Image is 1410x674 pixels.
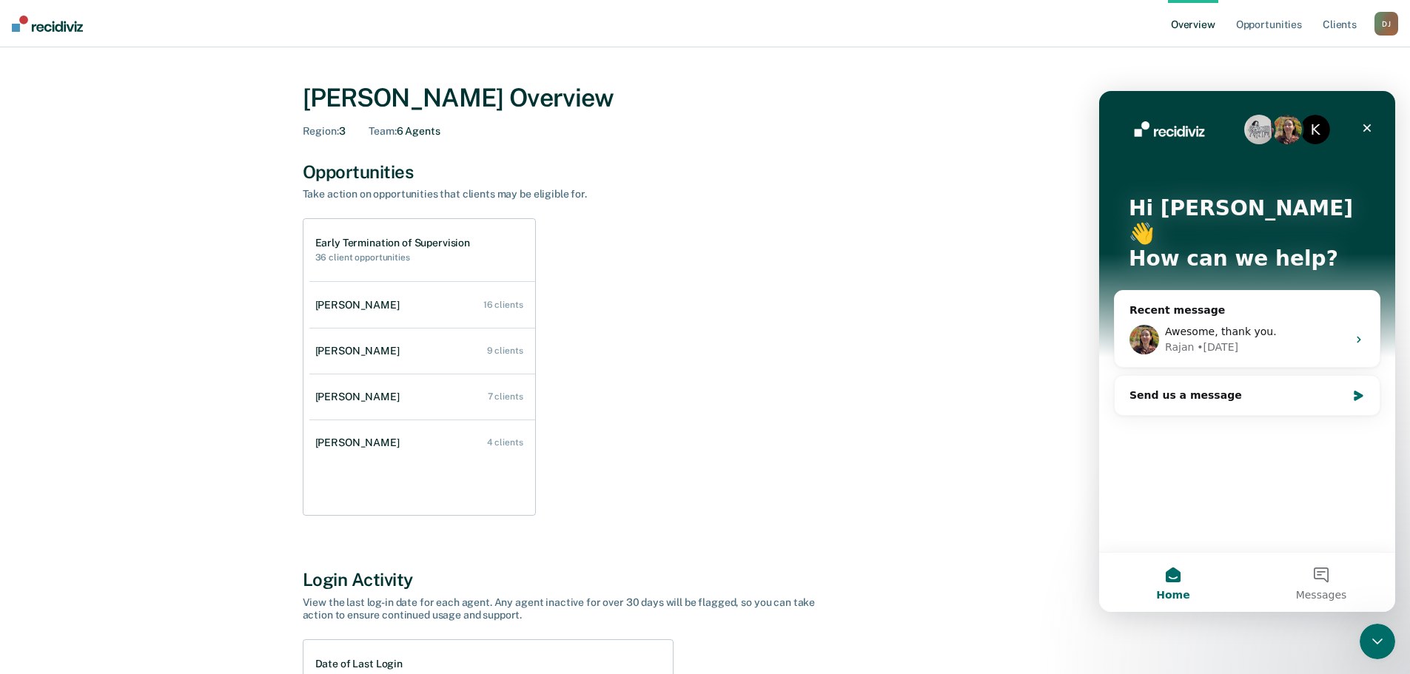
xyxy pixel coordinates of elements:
div: 4 clients [487,437,523,448]
a: [PERSON_NAME] 7 clients [309,376,535,418]
span: Region : [303,125,339,137]
div: Opportunities [303,161,1108,183]
h1: Date of Last Login [315,658,403,670]
div: View the last log-in date for each agent. Any agent inactive for over 30 days will be flagged, so... [303,596,821,621]
iframe: Intercom live chat [1099,91,1395,612]
div: 9 clients [487,346,523,356]
a: [PERSON_NAME] 9 clients [309,330,535,372]
a: [PERSON_NAME] 16 clients [309,284,535,326]
div: 16 clients [483,300,523,310]
span: Team : [369,125,396,137]
h2: 36 client opportunities [315,252,471,263]
div: [PERSON_NAME] [315,437,406,449]
iframe: Intercom live chat [1360,624,1395,659]
div: D J [1374,12,1398,36]
img: Recidiviz [12,16,83,32]
div: [PERSON_NAME] [315,391,406,403]
a: [PERSON_NAME] 4 clients [309,422,535,464]
div: 6 Agents [369,125,440,138]
div: 7 clients [488,391,523,402]
div: Take action on opportunities that clients may be eligible for. [303,188,821,200]
div: 3 [303,125,346,138]
div: [PERSON_NAME] [315,345,406,357]
div: [PERSON_NAME] Overview [303,83,1108,113]
button: DJ [1374,12,1398,36]
h1: Early Termination of Supervision [315,237,471,249]
div: [PERSON_NAME] [315,299,406,311]
div: Login Activity [303,569,1108,590]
